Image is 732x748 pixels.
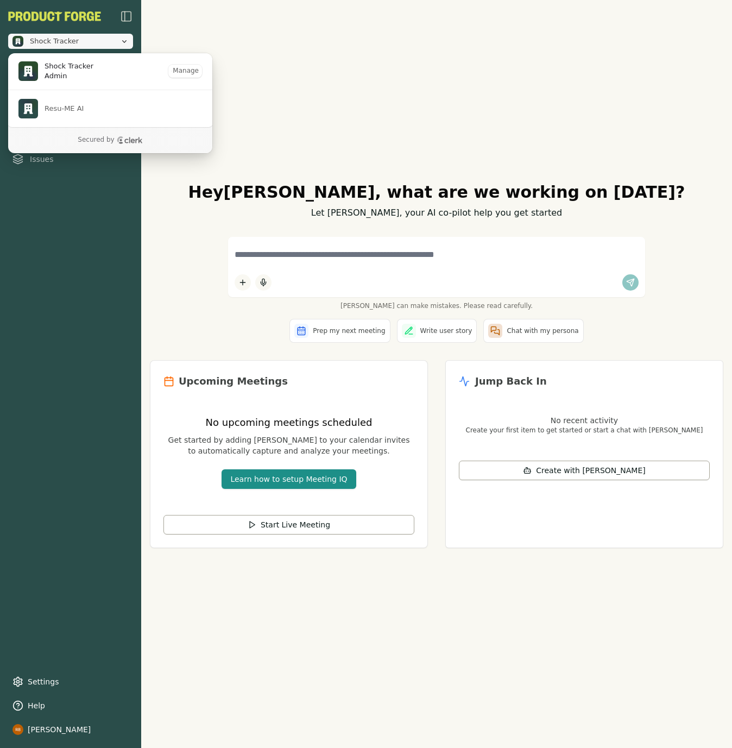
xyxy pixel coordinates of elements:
a: Issues [8,149,133,169]
h1: Hey [PERSON_NAME] , what are we working on [DATE]? [150,183,723,202]
span: Write user story [420,326,472,335]
span: Start Live Meeting [261,519,330,530]
span: Prep my next meeting [313,326,385,335]
span: Shock Tracker [30,36,79,46]
span: Admin [45,71,93,81]
p: Create your first item to get started or start a chat with [PERSON_NAME] [459,426,710,435]
img: Shock Tracker [12,36,23,47]
span: Create with [PERSON_NAME] [536,465,645,476]
p: Secured by [78,136,114,144]
button: Manage [168,65,202,78]
div: Shock Tracker is active [8,53,212,153]
span: [PERSON_NAME] can make mistakes. Please read carefully. [228,301,645,310]
h2: Jump Back In [475,374,547,389]
button: Help [8,696,133,715]
button: Learn how to setup Meeting IQ [222,469,356,489]
img: sidebar [120,10,133,23]
button: Close organization switcher [8,34,133,49]
button: Start dictation [255,274,272,291]
div: List of all organization memberships [8,90,213,127]
img: Resu-ME AI [18,99,38,118]
h3: No upcoming meetings scheduled [163,415,414,430]
h2: Upcoming Meetings [179,374,288,389]
img: Shock Tracker [18,61,38,81]
a: Clerk logo [117,136,143,144]
a: Settings [8,672,133,692]
span: Resu-ME AI [45,104,84,114]
button: Add content to chat [235,274,251,291]
img: Product Forge [8,11,101,21]
button: Send message [622,274,639,291]
img: profile [12,724,23,735]
button: PF-Logo [8,11,101,21]
p: Get started by adding [PERSON_NAME] to your calendar invites to automatically capture and analyze... [163,435,414,456]
span: Shock Tracker [45,61,93,71]
span: Chat with my persona [507,326,578,335]
p: Let [PERSON_NAME], your AI co-pilot help you get started [150,206,723,219]
button: [PERSON_NAME] [8,720,133,739]
p: No recent activity [459,415,710,426]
